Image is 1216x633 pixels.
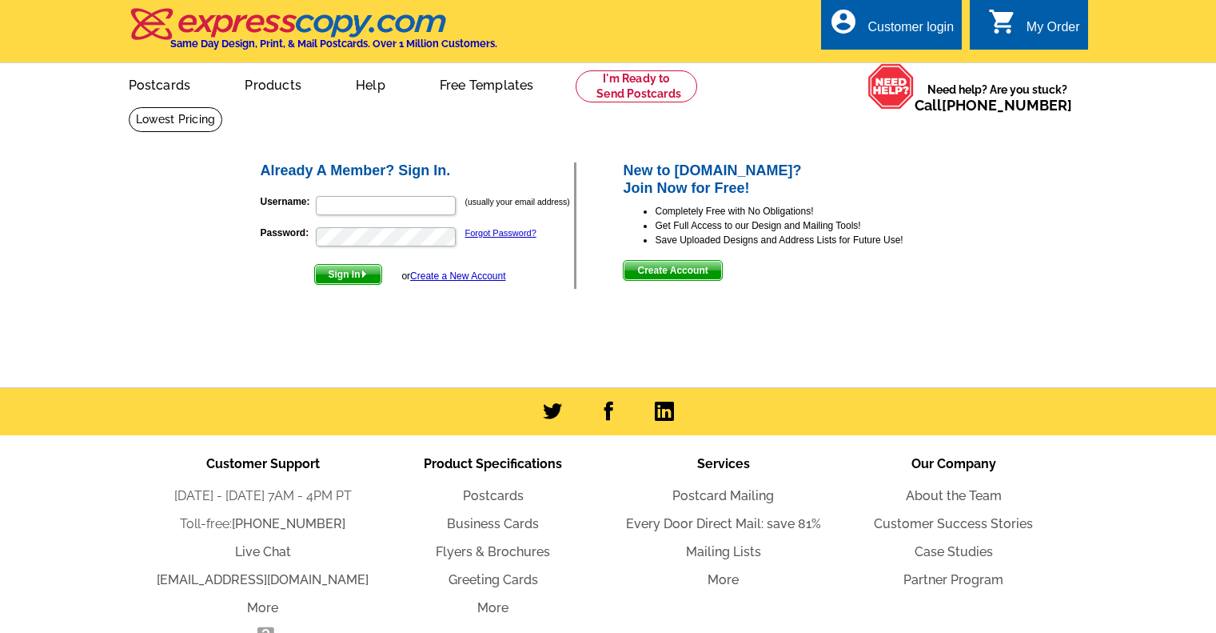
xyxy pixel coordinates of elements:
label: Username: [261,194,314,209]
div: My Order [1027,20,1080,42]
a: Case Studies [915,544,993,559]
a: Same Day Design, Print, & Mail Postcards. Over 1 Million Customers. [129,19,497,50]
div: Customer login [867,20,954,42]
a: Postcards [463,488,524,503]
a: Help [330,65,411,102]
span: Services [697,456,750,471]
a: Postcards [103,65,217,102]
a: Flyers & Brochures [436,544,550,559]
a: Free Templates [414,65,560,102]
img: button-next-arrow-white.png [361,270,368,278]
img: help [867,63,915,110]
a: Customer Success Stories [874,516,1033,531]
a: [PHONE_NUMBER] [942,97,1072,114]
a: More [247,600,278,615]
span: Customer Support [206,456,320,471]
a: [PHONE_NUMBER] [232,516,345,531]
span: Our Company [911,456,996,471]
span: Sign In [315,265,381,284]
a: Partner Program [903,572,1003,587]
button: Sign In [314,264,382,285]
span: Create Account [624,261,721,280]
li: Get Full Access to our Design and Mailing Tools! [655,218,958,233]
a: Forgot Password? [465,228,536,238]
a: [EMAIL_ADDRESS][DOMAIN_NAME] [157,572,369,587]
a: Products [219,65,327,102]
li: Toll-free: [148,515,378,534]
a: More [708,572,739,587]
span: Need help? Are you stuck? [915,82,1080,114]
a: Create a New Account [410,270,505,282]
li: Save Uploaded Designs and Address Lists for Future Use! [655,233,958,247]
span: Call [915,97,1072,114]
a: shopping_cart My Order [988,18,1080,38]
a: Postcard Mailing [672,488,774,503]
h4: Same Day Design, Print, & Mail Postcards. Over 1 Million Customers. [170,38,497,50]
a: Every Door Direct Mail: save 81% [626,516,821,531]
label: Password: [261,226,314,240]
span: Product Specifications [424,456,562,471]
a: About the Team [906,488,1002,503]
h2: New to [DOMAIN_NAME]? Join Now for Free! [623,162,958,197]
a: account_circle Customer login [829,18,954,38]
a: Mailing Lists [686,544,761,559]
a: Live Chat [235,544,291,559]
li: [DATE] - [DATE] 7AM - 4PM PT [148,487,378,506]
li: Completely Free with No Obligations! [655,204,958,218]
i: account_circle [829,7,858,36]
div: or [401,269,505,283]
small: (usually your email address) [465,197,570,206]
button: Create Account [623,260,722,281]
a: Greeting Cards [449,572,538,587]
i: shopping_cart [988,7,1017,36]
h2: Already A Member? Sign In. [261,162,575,180]
a: Business Cards [447,516,539,531]
a: More [477,600,508,615]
